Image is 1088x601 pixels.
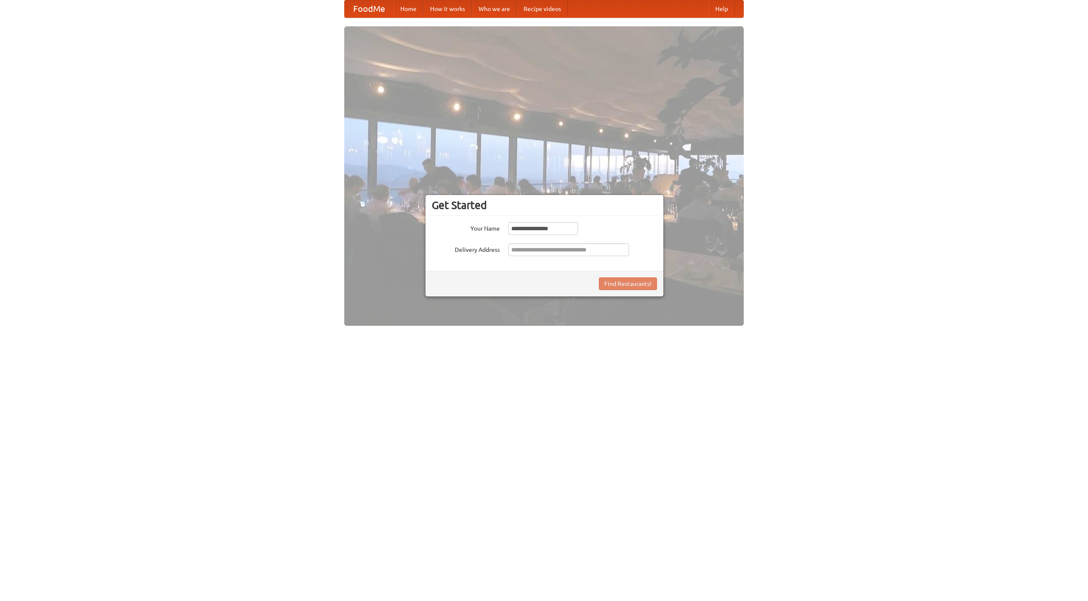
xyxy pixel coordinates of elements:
button: Find Restaurants! [599,277,657,290]
a: How it works [423,0,472,17]
label: Your Name [432,222,500,233]
a: Who we are [472,0,517,17]
a: FoodMe [345,0,394,17]
label: Delivery Address [432,243,500,254]
a: Home [394,0,423,17]
h3: Get Started [432,199,657,212]
a: Recipe videos [517,0,568,17]
a: Help [708,0,735,17]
